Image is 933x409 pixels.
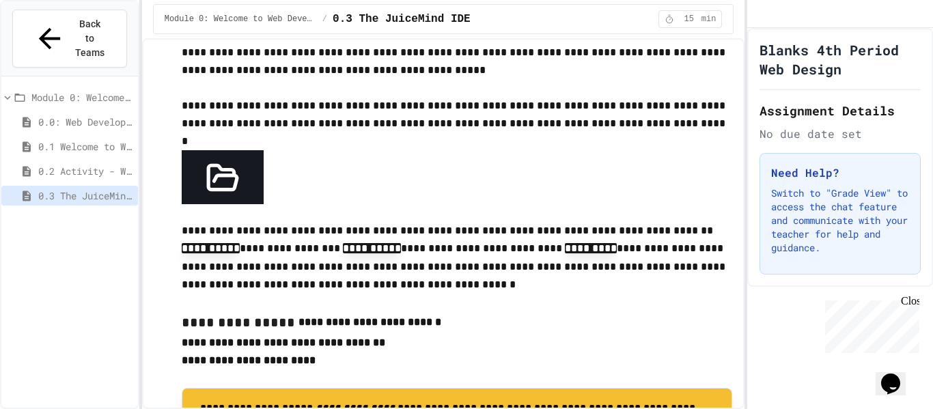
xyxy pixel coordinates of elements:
span: 0.0: Web Development Syllabus [38,115,133,129]
h1: Blanks 4th Period Web Design [760,40,921,79]
iframe: chat widget [876,354,919,395]
button: Back to Teams [12,10,127,68]
span: Module 0: Welcome to Web Development [165,14,317,25]
h3: Need Help? [771,165,909,181]
div: No due date set [760,126,921,142]
span: 0.1 Welcome to Web Development [38,139,133,154]
iframe: chat widget [820,295,919,353]
h2: Assignment Details [760,101,921,120]
span: Module 0: Welcome to Web Development [31,90,133,104]
span: Back to Teams [74,17,106,60]
div: Chat with us now!Close [5,5,94,87]
span: / [322,14,327,25]
span: 0.3 The JuiceMind IDE [333,11,471,27]
span: 0.3 The JuiceMind IDE [38,188,133,203]
span: 15 [678,14,700,25]
span: min [701,14,716,25]
span: 0.2 Activity - Web Design [38,164,133,178]
p: Switch to "Grade View" to access the chat feature and communicate with your teacher for help and ... [771,186,909,255]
